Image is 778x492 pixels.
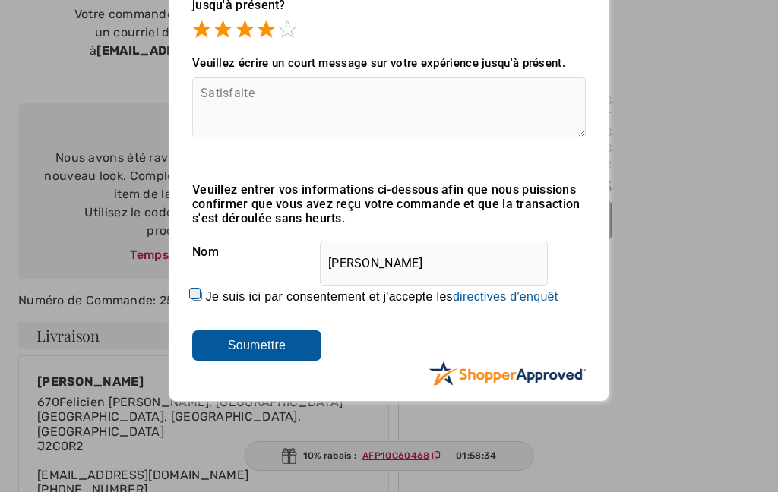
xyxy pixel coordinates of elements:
div: Veuillez entrer vos informations ci-dessous afin que nous puissions confirmer que vous avez reçu ... [192,182,586,225]
div: Veuillez écrire un court message sur votre expérience jusqu'à présent. [192,56,586,70]
input: Soumettre [192,330,321,361]
div: Nom [192,233,586,271]
label: Je suis ici par consentement et j'accepte les [206,290,558,304]
a: directives d'enquêt [453,290,558,303]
